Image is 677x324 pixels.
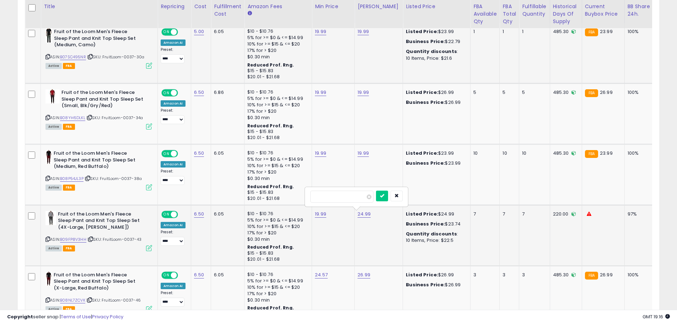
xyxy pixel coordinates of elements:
[247,196,306,202] div: $20.01 - $21.68
[45,211,152,250] div: ASIN:
[406,237,465,244] div: 10 Items, Price: $22.5
[61,89,148,111] b: Fruit of the Loom Men's Fleece Sleep Pant and Knit Top Sleep Set (Small, Blk/Gry/Red)
[247,123,294,129] b: Reduced Prof. Rng.
[214,3,241,18] div: Fulfillment Cost
[585,150,598,158] small: FBA
[247,135,306,141] div: $20.01 - $21.68
[473,211,494,217] div: 7
[628,150,651,156] div: 100%
[45,272,52,286] img: 31zyGVbuPaL._SL40_.jpg
[161,283,186,289] div: Amazon AI
[406,38,445,45] b: Business Price:
[503,150,514,156] div: 10
[247,223,306,230] div: 10% for >= $15 & <= $20
[628,28,651,35] div: 100%
[161,291,186,307] div: Preset:
[161,47,186,63] div: Preset:
[161,230,186,246] div: Preset:
[473,150,494,156] div: 10
[247,175,306,182] div: $0.30 min
[585,89,598,97] small: FBA
[406,99,465,106] div: $26.99
[406,99,445,106] b: Business Price:
[247,190,306,196] div: $15 - $15.83
[45,28,52,43] img: 31tzkWUN2WL._SL40_.jpg
[161,39,186,46] div: Amazon AI
[161,100,186,107] div: Amazon AI
[194,3,208,10] div: Cost
[406,231,465,237] div: :
[54,150,140,172] b: Fruit of the Loom Men's Fleece Sleep Pant and Knit Top Sleep Set (Medium, Red Buffalo)
[161,108,186,124] div: Preset:
[522,28,544,35] div: 1
[162,212,171,218] span: ON
[358,150,369,157] a: 19.99
[553,150,576,156] div: 485.30
[194,211,204,218] a: 6.50
[406,150,465,156] div: $23.99
[473,28,494,35] div: 1
[87,237,141,242] span: | SKU: FruitLoom-0037-43
[161,3,188,10] div: Repricing
[315,28,326,35] a: 19.99
[406,211,438,217] b: Listed Price:
[7,313,33,320] strong: Copyright
[643,313,670,320] span: 2025-10-9 19:16 GMT
[63,185,75,191] span: FBA
[358,89,369,96] a: 19.99
[61,313,91,320] a: Terms of Use
[60,237,86,243] a: B09FP8V3HH
[600,150,613,156] span: 23.99
[406,271,438,278] b: Listed Price:
[247,54,306,60] div: $0.30 min
[177,29,188,35] span: OFF
[162,90,171,96] span: ON
[628,272,651,278] div: 100%
[60,297,85,303] a: B08NL7ZCVK
[247,163,306,169] div: 10% for >= $15 & <= $20
[60,115,85,121] a: B08YH6DLKL
[406,48,465,55] div: :
[247,297,306,303] div: $0.30 min
[315,271,328,278] a: 24.57
[247,291,306,297] div: 17% for > $20
[406,55,465,62] div: 10 Items, Price: $21.6
[406,230,457,237] b: Quantity discounts
[161,169,186,185] div: Preset:
[214,89,239,96] div: 6.86
[54,28,140,50] b: Fruit of the Loom Men's Fleece Sleep Pant and Knit Top Sleep Set (Medium, Camo)
[503,272,514,278] div: 3
[553,211,576,217] div: 220.00
[45,89,60,103] img: 31WeY9aQHaL._SL40_.jpg
[247,10,252,17] small: Amazon Fees.
[406,48,457,55] b: Quantity discounts
[503,28,514,35] div: 1
[358,28,369,35] a: 19.99
[600,271,613,278] span: 26.99
[63,124,75,130] span: FBA
[162,151,171,157] span: ON
[585,28,598,36] small: FBA
[247,129,306,135] div: $15 - $15.83
[177,212,188,218] span: OFF
[162,29,171,35] span: ON
[406,28,438,35] b: Listed Price:
[247,256,306,262] div: $20.01 - $21.68
[358,271,370,278] a: 26.99
[247,74,306,80] div: $20.01 - $21.68
[406,89,438,96] b: Listed Price:
[247,278,306,284] div: 5% for >= $0 & <= $14.99
[247,150,306,156] div: $10 - $10.76
[194,28,204,35] a: 5.00
[522,272,544,278] div: 3
[600,28,613,35] span: 23.99
[553,28,576,35] div: 485.30
[247,250,306,256] div: $15 - $15.83
[503,211,514,217] div: 7
[247,169,306,175] div: 17% for > $20
[628,211,651,217] div: 97%
[315,3,351,10] div: Min Price
[194,271,204,278] a: 6.50
[45,150,152,190] div: ASIN:
[45,211,56,225] img: 419xmRMEkGL._SL40_.jpg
